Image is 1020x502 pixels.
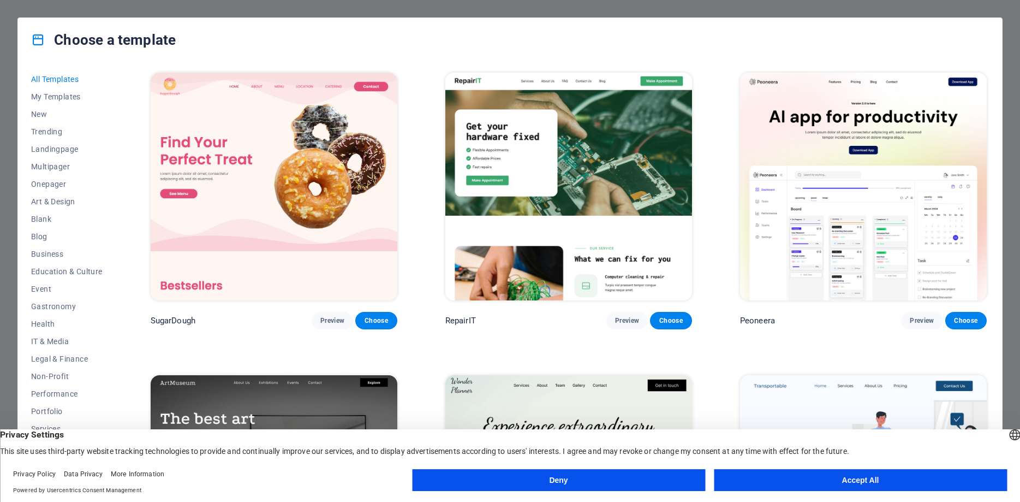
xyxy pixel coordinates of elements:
span: Choose [659,316,683,325]
span: Legal & Finance [31,355,103,363]
button: Performance [31,385,103,403]
span: Blog [31,232,103,241]
p: RepairIT [445,315,476,326]
span: Choose [954,316,978,325]
button: Business [31,245,103,263]
span: Landingpage [31,145,103,153]
span: Event [31,285,103,293]
img: SugarDough [151,73,397,300]
span: Performance [31,389,103,398]
button: Portfolio [31,403,103,420]
button: Preview [312,312,353,329]
span: Preview [615,316,639,325]
span: Choose [364,316,388,325]
button: Blog [31,228,103,245]
button: Non-Profit [31,368,103,385]
span: My Templates [31,92,103,101]
button: Preview [606,312,648,329]
span: All Templates [31,75,103,84]
span: Preview [320,316,344,325]
button: Event [31,280,103,298]
button: My Templates [31,88,103,105]
span: Education & Culture [31,267,103,276]
button: Choose [945,312,987,329]
img: Peoneera [740,73,987,300]
button: Multipager [31,158,103,175]
span: Multipager [31,162,103,171]
button: Education & Culture [31,263,103,280]
span: Art & Design [31,197,103,206]
button: Landingpage [31,140,103,158]
span: Preview [910,316,934,325]
span: Onepager [31,180,103,188]
span: Trending [31,127,103,136]
p: SugarDough [151,315,195,326]
h4: Choose a template [31,31,176,49]
span: Non-Profit [31,372,103,381]
button: Choose [650,312,691,329]
button: Trending [31,123,103,140]
button: All Templates [31,70,103,88]
button: Blank [31,210,103,228]
span: Portfolio [31,407,103,416]
button: Art & Design [31,193,103,210]
p: Peoneera [740,315,775,326]
span: New [31,110,103,119]
button: Health [31,315,103,333]
span: IT & Media [31,337,103,346]
button: New [31,105,103,123]
span: Blank [31,215,103,223]
button: Legal & Finance [31,350,103,368]
span: Gastronomy [31,302,103,311]
span: Services [31,424,103,433]
button: IT & Media [31,333,103,350]
button: Services [31,420,103,438]
button: Choose [355,312,397,329]
button: Onepager [31,175,103,193]
img: RepairIT [445,73,692,300]
span: Health [31,320,103,328]
span: Business [31,250,103,258]
button: Gastronomy [31,298,103,315]
button: Preview [901,312,943,329]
